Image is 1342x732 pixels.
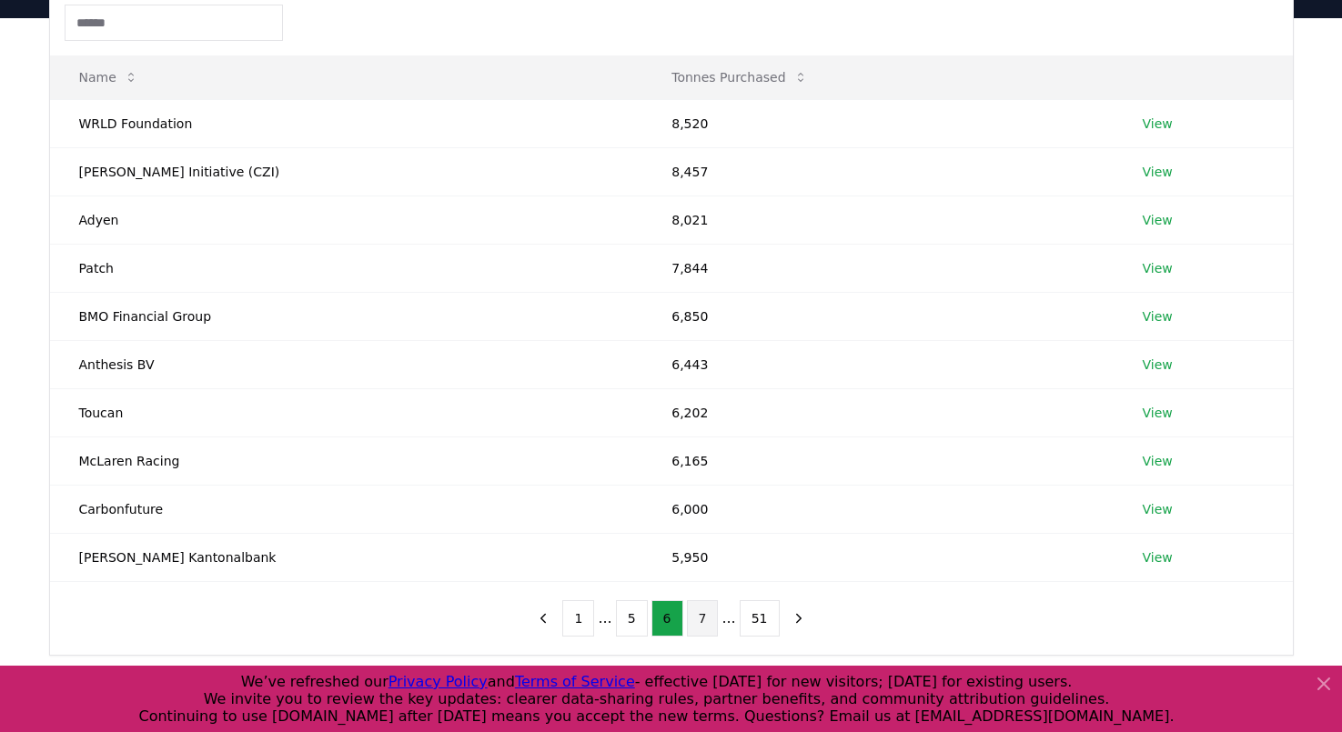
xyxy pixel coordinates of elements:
td: 7,844 [642,244,1113,292]
a: View [1143,115,1173,133]
td: [PERSON_NAME] Kantonalbank [50,533,643,581]
td: Carbonfuture [50,485,643,533]
button: Name [65,59,153,95]
li: ... [598,607,611,629]
a: View [1143,211,1173,229]
td: 8,520 [642,99,1113,147]
a: View [1143,404,1173,422]
td: 6,850 [642,292,1113,340]
td: Patch [50,244,643,292]
li: ... [721,607,735,629]
td: 6,202 [642,388,1113,436]
a: View [1143,163,1173,181]
td: Adyen [50,196,643,244]
td: 8,457 [642,147,1113,196]
td: 6,000 [642,485,1113,533]
a: View [1143,259,1173,277]
td: Anthesis BV [50,340,643,388]
td: 6,443 [642,340,1113,388]
td: BMO Financial Group [50,292,643,340]
button: Tonnes Purchased [657,59,822,95]
button: 51 [740,600,780,637]
td: WRLD Foundation [50,99,643,147]
button: 6 [651,600,683,637]
button: 5 [616,600,648,637]
td: Toucan [50,388,643,436]
td: 8,021 [642,196,1113,244]
a: View [1143,356,1173,374]
td: 6,165 [642,436,1113,485]
td: McLaren Racing [50,436,643,485]
button: previous page [528,600,559,637]
a: View [1143,307,1173,326]
a: View [1143,500,1173,518]
a: View [1143,452,1173,470]
td: [PERSON_NAME] Initiative (CZI) [50,147,643,196]
a: View [1143,548,1173,567]
td: 5,950 [642,533,1113,581]
button: 7 [687,600,719,637]
button: 1 [562,600,594,637]
button: next page [783,600,814,637]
